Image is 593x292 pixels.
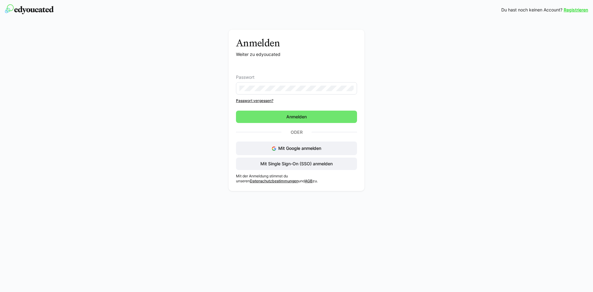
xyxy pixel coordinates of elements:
[305,179,313,183] a: AGB
[236,98,357,103] a: Passwort vergessen?
[278,146,321,151] span: Mit Google anmelden
[236,75,254,80] span: Passwort
[236,158,357,170] button: Mit Single Sign-On (SSO) anmelden
[236,174,357,184] p: Mit der Anmeldung stimmst du unseren und zu.
[236,51,357,57] p: Weiter zu edyoucated
[5,4,54,14] img: edyoucated
[501,7,562,13] span: Du hast noch keinen Account?
[236,37,357,49] h3: Anmelden
[281,128,312,137] p: Oder
[250,179,298,183] a: Datenschutzbestimmungen
[259,161,334,167] span: Mit Single Sign-On (SSO) anmelden
[285,114,308,120] span: Anmelden
[564,7,588,13] a: Registrieren
[236,111,357,123] button: Anmelden
[236,142,357,155] button: Mit Google anmelden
